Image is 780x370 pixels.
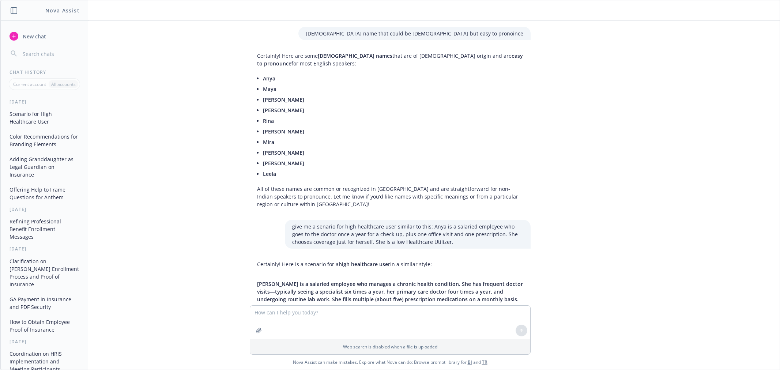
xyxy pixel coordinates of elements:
button: Color Recommendations for Branding Elements [7,131,82,150]
div: Chat History [1,69,88,75]
span: Anya [263,75,275,82]
p: Current account [13,81,46,87]
span: [PERSON_NAME] is a salaried employee who manages a chronic health condition. She has frequent doc... [257,280,523,318]
p: give me a senario for high healthcare user similar to this: Anya is a salaried employee who goes ... [292,223,523,246]
div: [DATE] [1,99,88,105]
span: Leela [263,170,276,177]
div: [DATE] [1,339,88,345]
p: All of these names are common or recognized in [GEOGRAPHIC_DATA] and are straightforward for non-... [257,185,523,208]
span: [PERSON_NAME] [263,160,304,167]
div: [DATE] [1,246,88,252]
button: Clarification on [PERSON_NAME] Enrollment Process and Proof of Insurance [7,255,82,290]
button: Offering Help to Frame Questions for Anthem [7,184,82,203]
span: Maya [263,86,276,92]
button: New chat [7,30,82,43]
a: TR [482,359,487,365]
span: Mira [263,139,274,146]
span: high healthcare user [339,261,390,268]
p: Certainly! Here is a scenario for a in a similar style: [257,260,523,268]
p: Certainly! Here are some that are of [DEMOGRAPHIC_DATA] origin and are for most English speakers: [257,52,523,67]
input: Search chats [21,49,79,59]
span: Nova Assist can make mistakes. Explore what Nova can do: Browse prompt library for and [3,355,777,370]
p: [DEMOGRAPHIC_DATA] name that could be [DEMOGRAPHIC_DATA] but easy to pronoince [306,30,523,37]
span: [PERSON_NAME] [263,149,304,156]
a: BI [468,359,472,365]
span: [PERSON_NAME] [263,128,304,135]
h1: Nova Assist [45,7,80,14]
span: [DEMOGRAPHIC_DATA] names [318,52,392,59]
p: All accounts [51,81,76,87]
p: Web search is disabled when a file is uploaded [255,344,526,350]
span: New chat [21,33,46,40]
button: Refining Professional Benefit Enrollment Messages [7,215,82,243]
button: How to Obtain Employee Proof of Insurance [7,316,82,336]
div: [DATE] [1,206,88,212]
button: GA Payment in Insurance and PDF Security [7,293,82,313]
span: [PERSON_NAME] [263,96,304,103]
button: Adding Granddaughter as Legal Guardian on Insurance [7,153,82,181]
span: [PERSON_NAME] [263,107,304,114]
span: Rina [263,117,274,124]
button: Scenario for High Healthcare User [7,108,82,128]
